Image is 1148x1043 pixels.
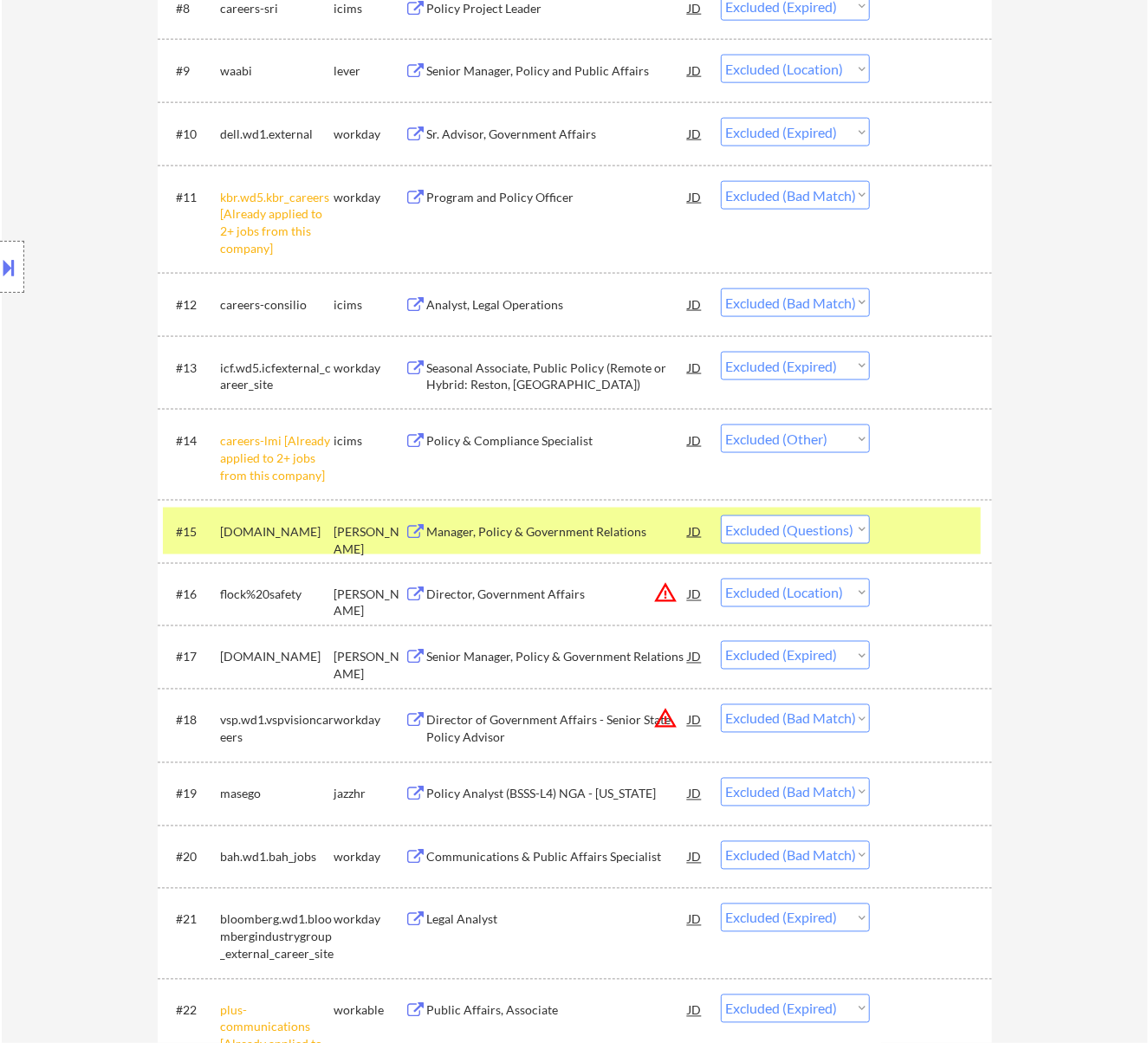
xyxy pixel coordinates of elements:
div: icims [334,296,405,314]
div: #16 [177,586,207,604]
div: JD [687,994,704,1026]
div: JD [687,579,704,610]
div: workday [334,849,405,866]
div: Program and Policy Officer [427,189,689,206]
div: #20 [177,849,207,866]
div: Senior Manager, Policy & Government Relations [427,649,689,666]
div: #18 [177,712,207,729]
div: #9 [177,62,207,80]
div: #22 [177,1002,207,1020]
div: #19 [177,786,207,803]
div: workday [334,911,405,929]
div: workday [334,189,405,206]
div: [DOMAIN_NAME] [221,523,334,541]
div: Sr. Advisor, Government Affairs [427,126,689,143]
div: vsp.wd1.vspvisioncareers [221,712,334,746]
div: Manager, Policy & Government Relations [427,523,689,541]
div: workday [334,712,405,729]
div: Legal Analyst [427,911,689,929]
div: #17 [177,649,207,666]
div: lever [334,62,405,80]
div: JD [687,181,704,212]
div: Seasonal Associate, Public Policy (Remote or Hybrid: Reston, [GEOGRAPHIC_DATA]) [427,360,689,393]
div: bloomberg.wd1.bloombergindustrygroup_external_career_site [221,911,334,962]
div: waabi [221,62,334,80]
div: workday [334,126,405,143]
div: careers-lmi [Already applied to 2+ jobs from this company] [221,432,334,483]
div: Analyst, Legal Operations [427,296,689,314]
div: JD [687,704,704,735]
div: Director, Government Affairs [427,586,689,604]
div: JD [687,904,704,935]
div: icims [334,432,405,450]
div: Policy Analyst (BSSS-L4) NGA - [US_STATE] [427,786,689,803]
div: [PERSON_NAME] [334,649,405,683]
div: bah.wd1.bah_jobs [221,849,334,866]
div: JD [687,288,704,320]
div: Director of Government Affairs - Senior State Policy Advisor [427,712,689,746]
button: warning_amber [654,581,678,606]
div: JD [687,55,704,86]
div: Communications & Public Affairs Specialist [427,849,689,866]
div: Public Affairs, Associate [427,1002,689,1020]
div: workable [334,1002,405,1020]
div: jazzhr [334,786,405,803]
button: warning_amber [654,707,678,731]
div: #14 [177,432,207,450]
div: JD [687,641,704,672]
div: JD [687,424,704,456]
div: JD [687,841,704,872]
div: workday [334,360,405,377]
div: Policy & Compliance Specialist [427,432,689,450]
div: [DOMAIN_NAME] [221,649,334,666]
div: JD [687,118,704,149]
div: flock%20safety [221,586,334,604]
div: JD [687,352,704,383]
div: JD [687,515,704,547]
div: masego [221,786,334,803]
div: [PERSON_NAME] [334,586,405,620]
div: #21 [177,911,207,929]
div: [PERSON_NAME] [334,523,405,557]
div: Senior Manager, Policy and Public Affairs [427,62,689,80]
div: #15 [177,523,207,541]
div: JD [687,778,704,809]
